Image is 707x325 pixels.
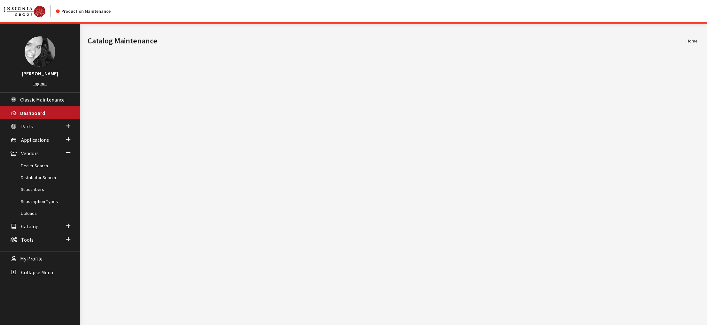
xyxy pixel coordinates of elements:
[21,123,33,130] span: Parts
[687,38,698,44] li: Home
[21,269,53,276] span: Collapse Menu
[21,223,39,230] span: Catalog
[4,6,45,17] img: Catalog Maintenance
[20,110,45,116] span: Dashboard
[56,8,111,15] div: Production Maintenance
[21,137,49,143] span: Applications
[25,36,55,67] img: Khrystal Dorton
[20,256,43,262] span: My Profile
[6,70,74,77] h3: [PERSON_NAME]
[88,35,687,47] h1: Catalog Maintenance
[33,81,47,87] a: Log out
[21,150,39,157] span: Vendors
[20,96,65,103] span: Classic Maintenance
[4,5,56,17] a: Insignia Group logo
[21,237,34,243] span: Tools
